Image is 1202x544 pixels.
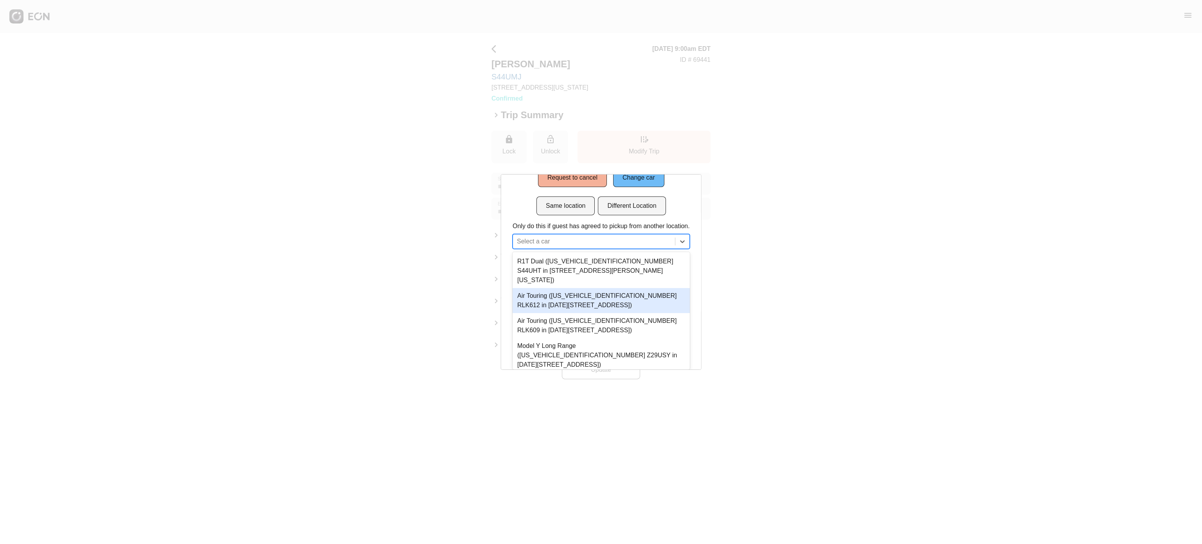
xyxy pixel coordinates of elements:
button: Change car [613,168,664,187]
button: Same location [536,196,595,215]
p: Only do this if guest has agreed to pickup from another location. [513,222,690,231]
div: Air Touring ([US_VEHICLE_IDENTIFICATION_NUMBER] RLK612 in [DATE][STREET_ADDRESS]) [513,288,690,313]
div: R1T Dual ([US_VEHICLE_IDENTIFICATION_NUMBER] S44UHT in [STREET_ADDRESS][PERSON_NAME][US_STATE]) [513,254,690,288]
button: Different Location [598,196,666,215]
button: Request to cancel [538,168,607,187]
div: Model Y Long Range ([US_VEHICLE_IDENTIFICATION_NUMBER] Z29USY in [DATE][STREET_ADDRESS]) [513,338,690,373]
div: Air Touring ([US_VEHICLE_IDENTIFICATION_NUMBER] RLK609 in [DATE][STREET_ADDRESS]) [513,313,690,338]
